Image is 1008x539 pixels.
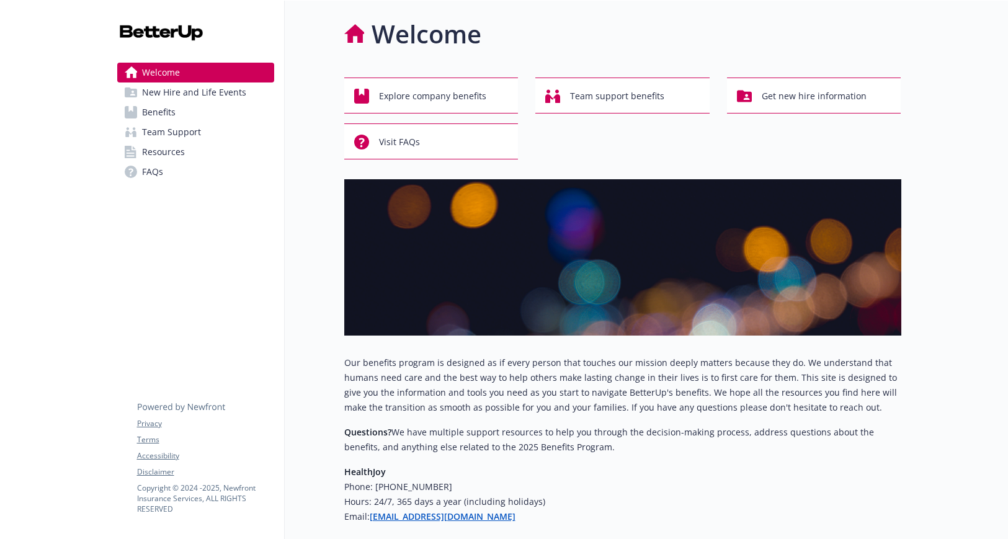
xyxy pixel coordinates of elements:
[137,434,274,445] a: Terms
[344,355,901,415] p: Our benefits program is designed as if every person that touches our mission deeply matters becau...
[344,494,901,509] h6: Hours: 24/7, 365 days a year (including holidays)​
[142,82,246,102] span: New Hire and Life Events
[379,130,420,154] span: Visit FAQs
[142,102,176,122] span: Benefits
[344,426,391,438] strong: Questions?
[142,122,201,142] span: Team Support
[142,162,163,182] span: FAQs
[379,84,486,108] span: Explore company benefits
[344,179,901,336] img: overview page banner
[727,78,901,114] button: Get new hire information
[344,479,901,494] h6: Phone: [PHONE_NUMBER]
[344,425,901,455] p: We have multiple support resources to help you through the decision-making process, address quest...
[344,78,519,114] button: Explore company benefits
[117,162,274,182] a: FAQs
[117,142,274,162] a: Resources
[344,509,901,524] h6: Email:
[142,63,180,82] span: Welcome
[137,450,274,461] a: Accessibility
[762,84,867,108] span: Get new hire information
[117,102,274,122] a: Benefits
[570,84,664,108] span: Team support benefits
[117,122,274,142] a: Team Support
[372,16,481,53] h1: Welcome
[344,466,386,478] strong: HealthJoy
[117,82,274,102] a: New Hire and Life Events
[142,142,185,162] span: Resources
[137,418,274,429] a: Privacy
[137,466,274,478] a: Disclaimer
[137,483,274,514] p: Copyright © 2024 - 2025 , Newfront Insurance Services, ALL RIGHTS RESERVED
[535,78,710,114] button: Team support benefits
[370,510,515,522] a: [EMAIL_ADDRESS][DOMAIN_NAME]
[117,63,274,82] a: Welcome
[344,123,519,159] button: Visit FAQs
